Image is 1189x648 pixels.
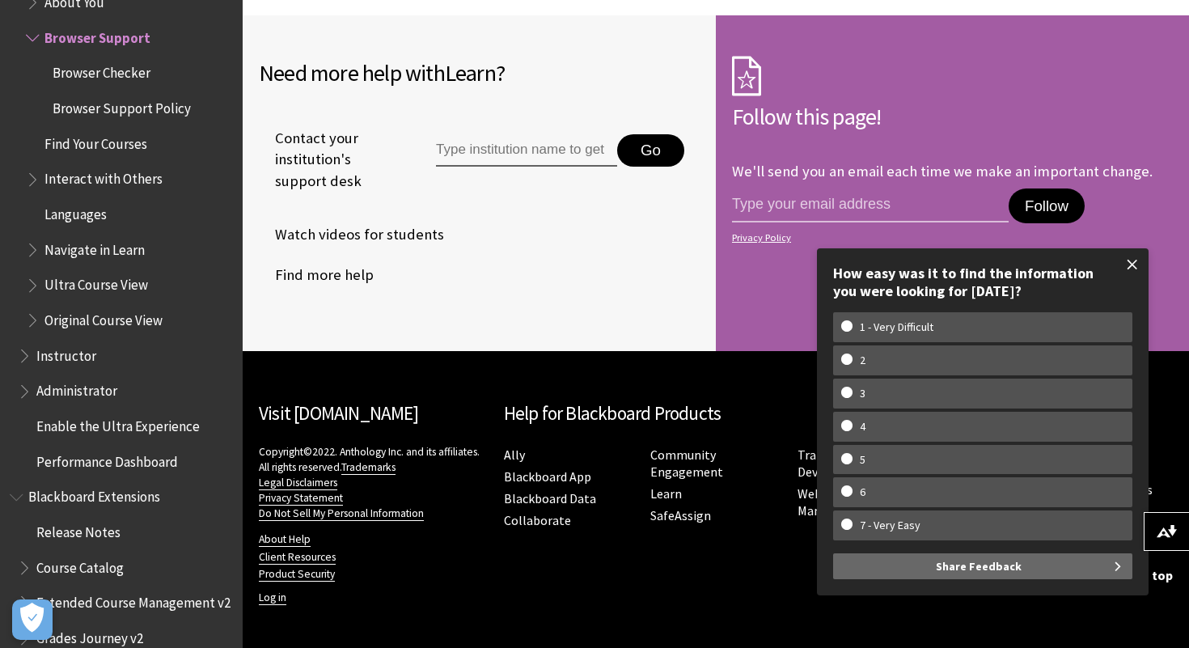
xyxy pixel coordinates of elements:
[36,519,121,540] span: Release Notes
[936,553,1022,579] span: Share Feedback
[650,507,711,524] a: SafeAssign
[341,460,396,475] a: Trademarks
[504,512,571,529] a: Collaborate
[53,95,191,116] span: Browser Support Policy
[44,307,163,328] span: Original Course View
[504,400,929,428] h2: Help for Blackboard Products
[259,128,399,192] span: Contact your institution's support desk
[36,448,178,470] span: Performance Dashboard
[833,553,1132,579] button: Share Feedback
[732,162,1153,180] p: We'll send you an email each time we make an important change.
[732,188,1009,222] input: email address
[833,265,1132,299] div: How easy was it to find the information you were looking for [DATE]?
[841,320,952,334] w-span: 1 - Very Difficult
[259,506,424,521] a: Do Not Sell My Personal Information
[259,444,488,521] p: Copyright©2022. Anthology Inc. and its affiliates. All rights reserved.
[36,625,143,646] span: Grades Journey v2
[798,447,925,481] a: Training and Development Manager
[44,24,150,46] span: Browser Support
[259,401,418,425] a: Visit [DOMAIN_NAME]
[841,453,884,467] w-span: 5
[798,485,890,519] a: Web Community Manager
[28,484,160,506] span: Blackboard Extensions
[259,550,336,565] a: Client Resources
[841,420,884,434] w-span: 4
[44,236,145,258] span: Navigate in Learn
[504,490,596,507] a: Blackboard Data
[12,599,53,640] button: Open Preferences
[36,554,124,576] span: Course Catalog
[259,532,311,547] a: About Help
[259,222,444,247] a: Watch videos for students
[259,263,374,287] a: Find more help
[1009,188,1085,224] button: Follow
[841,387,884,400] w-span: 3
[732,56,761,96] img: Subscription Icon
[259,476,337,490] a: Legal Disclaimers
[36,413,200,434] span: Enable the Ultra Experience
[732,100,1173,133] h2: Follow this page!
[259,567,335,582] a: Product Security
[259,491,343,506] a: Privacy Statement
[841,354,884,367] w-span: 2
[259,591,286,605] a: Log in
[445,58,496,87] span: Learn
[44,130,147,152] span: Find Your Courses
[650,447,723,481] a: Community Engagement
[650,485,682,502] a: Learn
[841,485,884,499] w-span: 6
[504,468,591,485] a: Blackboard App
[504,447,525,464] a: Ally
[36,589,231,611] span: Extended Course Management v2
[44,272,148,294] span: Ultra Course View
[44,201,107,222] span: Languages
[53,60,150,82] span: Browser Checker
[617,134,684,167] button: Go
[732,232,1168,244] a: Privacy Policy
[36,378,117,400] span: Administrator
[259,56,700,90] h2: Need more help with ?
[44,166,163,188] span: Interact with Others
[841,519,939,532] w-span: 7 - Very Easy
[436,134,617,167] input: Type institution name to get support
[36,342,96,364] span: Instructor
